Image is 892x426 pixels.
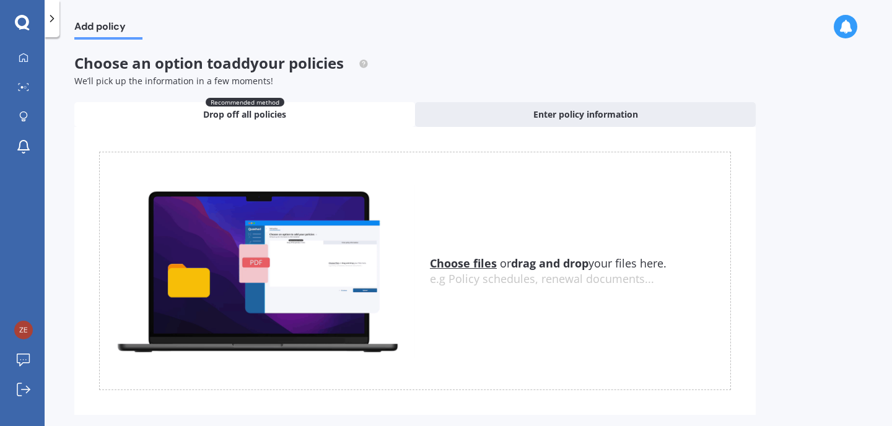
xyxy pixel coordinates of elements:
[430,256,667,271] span: or your files here.
[100,184,415,358] img: upload.de96410c8ce839c3fdd5.gif
[207,53,344,73] span: to add your policies
[74,75,273,87] span: We’ll pick up the information in a few moments!
[533,108,638,121] span: Enter policy information
[430,272,730,286] div: e.g Policy schedules, renewal documents...
[203,108,286,121] span: Drop off all policies
[74,53,369,73] span: Choose an option
[14,321,33,339] img: 8eddd593f0840db5a4be13b5d9f7c6fe
[74,20,142,37] span: Add policy
[511,256,588,271] b: drag and drop
[206,98,284,106] span: Recommended method
[430,256,497,271] u: Choose files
